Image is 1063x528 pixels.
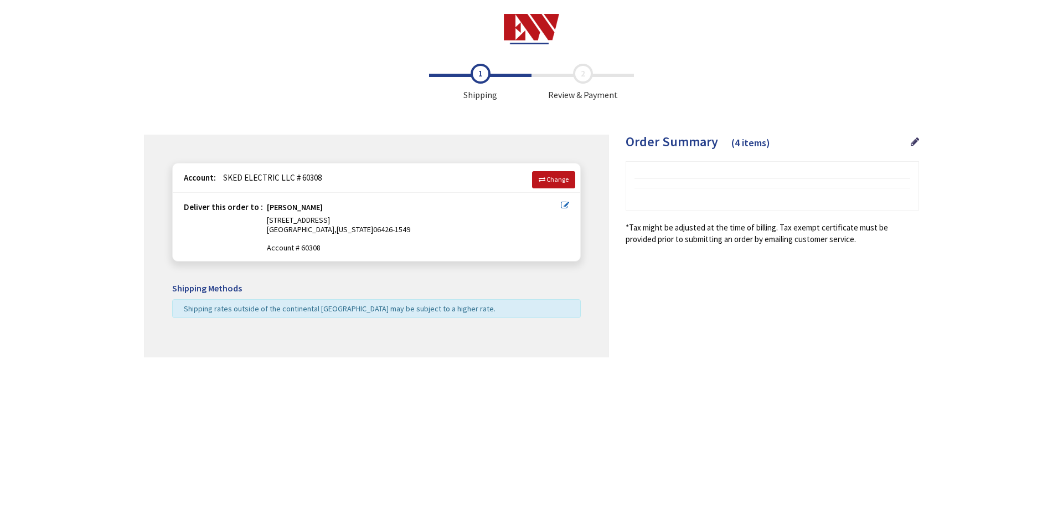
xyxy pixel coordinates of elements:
[731,136,770,149] span: (4 items)
[267,203,323,216] strong: [PERSON_NAME]
[429,64,531,101] span: Shipping
[504,14,560,44] img: Electrical Wholesalers, Inc.
[546,175,569,183] span: Change
[172,284,581,294] h5: Shipping Methods
[184,202,263,212] strong: Deliver this order to :
[267,215,330,225] span: [STREET_ADDRESS]
[184,172,216,183] strong: Account:
[626,133,718,150] span: Order Summary
[626,222,919,245] : *Tax might be adjusted at the time of billing. Tax exempt certificate must be provided prior to s...
[337,224,373,234] span: [US_STATE]
[373,224,410,234] span: 06426-1549
[184,304,496,314] span: Shipping rates outside of the continental [GEOGRAPHIC_DATA] may be subject to a higher rate.
[532,171,575,188] a: Change
[267,224,337,234] span: [GEOGRAPHIC_DATA],
[531,64,634,101] span: Review & Payment
[218,172,322,183] span: SKED ELECTRIC LLC # 60308
[267,243,561,253] span: Account # 60308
